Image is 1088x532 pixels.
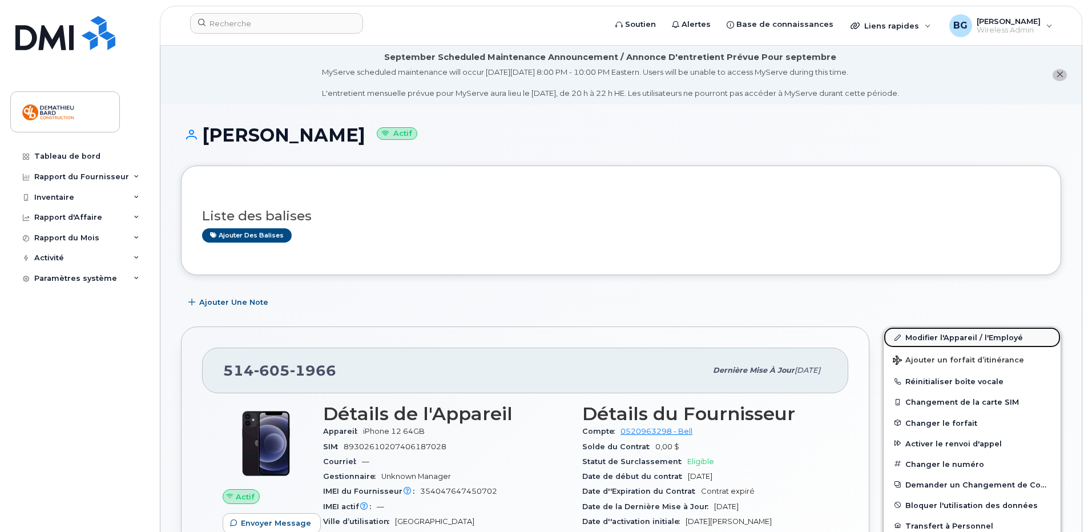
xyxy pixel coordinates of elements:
[323,472,381,481] span: Gestionnaire
[362,457,369,466] span: —
[582,442,655,451] span: Solde du Contrat
[655,442,679,451] span: 0,00 $
[254,362,290,379] span: 605
[688,472,712,481] span: [DATE]
[582,502,714,511] span: Date de la Dernière Mise à Jour
[323,404,569,424] h3: Détails de l'Appareil
[181,292,278,313] button: Ajouter une Note
[905,418,977,427] span: Changer le forfait
[884,454,1061,474] button: Changer le numéro
[384,51,836,63] div: September Scheduled Maintenance Announcement / Annonce D'entretient Prévue Pour septembre
[884,474,1061,495] button: Demander un Changement de Compte
[905,439,1002,448] span: Activer le renvoi d'appel
[232,409,300,478] img: iPhone_12.jpg
[582,487,701,495] span: Date d''Expiration du Contrat
[582,457,687,466] span: Statut de Surclassement
[795,366,820,374] span: [DATE]
[290,362,336,379] span: 1966
[420,487,497,495] span: 354047647450702
[701,487,755,495] span: Contrat expiré
[344,442,446,451] span: 89302610207406187028
[323,457,362,466] span: Courriel
[884,433,1061,454] button: Activer le renvoi d'appel
[199,297,268,308] span: Ajouter une Note
[323,442,344,451] span: SIM
[363,427,425,436] span: iPhone 12 64GB
[323,517,395,526] span: Ville d’utilisation
[884,348,1061,371] button: Ajouter un forfait d’itinérance
[582,517,686,526] span: Date d''activation initiale
[884,327,1061,348] a: Modifier l'Appareil / l'Employé
[884,495,1061,515] button: Bloquer l'utilisation des données
[714,502,739,511] span: [DATE]
[893,356,1024,366] span: Ajouter un forfait d’itinérance
[377,127,417,140] small: Actif
[713,366,795,374] span: Dernière mise à jour
[582,472,688,481] span: Date de début du contrat
[884,371,1061,392] button: Réinitialiser boîte vocale
[323,427,363,436] span: Appareil
[223,362,336,379] span: 514
[582,427,620,436] span: Compte
[1053,69,1067,81] button: close notification
[884,413,1061,433] button: Changer le forfait
[236,491,255,502] span: Actif
[241,518,311,529] span: Envoyer Message
[381,472,451,481] span: Unknown Manager
[322,67,899,99] div: MyServe scheduled maintenance will occur [DATE][DATE] 8:00 PM - 10:00 PM Eastern. Users will be u...
[884,392,1061,412] button: Changement de la carte SIM
[620,427,692,436] a: 0520963298 - Bell
[323,502,377,511] span: IMEI actif
[323,487,420,495] span: IMEI du Fournisseur
[181,125,1061,145] h1: [PERSON_NAME]
[202,228,292,243] a: Ajouter des balises
[687,457,714,466] span: Eligible
[377,502,384,511] span: —
[686,517,772,526] span: [DATE][PERSON_NAME]
[202,209,1040,223] h3: Liste des balises
[582,404,828,424] h3: Détails du Fournisseur
[395,517,474,526] span: [GEOGRAPHIC_DATA]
